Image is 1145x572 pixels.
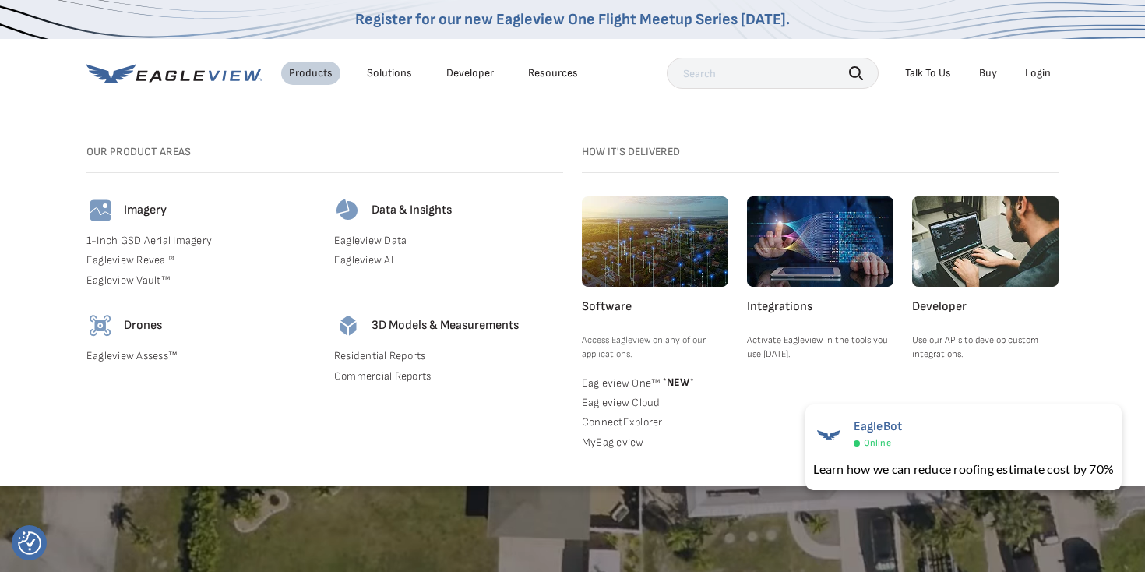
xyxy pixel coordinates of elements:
a: 1-Inch GSD Aerial Imagery [86,234,315,248]
div: Login [1025,66,1051,80]
h4: Drones [124,318,162,334]
img: EagleBot [813,419,844,450]
h4: Developer [912,299,1059,315]
div: Resources [528,66,578,80]
a: Integrations Activate Eagleview in the tools you use [DATE]. [747,196,893,362]
a: Register for our new Eagleview One Flight Meetup Series [DATE]. [355,10,790,29]
span: EagleBot [854,419,903,434]
h4: Data & Insights [372,203,452,218]
div: Products [289,66,333,80]
img: developer.webp [912,196,1059,287]
p: Activate Eagleview in the tools you use [DATE]. [747,334,893,362]
div: Solutions [367,66,412,80]
span: Online [864,437,891,449]
a: Commercial Reports [334,369,563,383]
a: Eagleview Vault™ [86,274,315,288]
a: Eagleview Reveal® [86,253,315,267]
a: MyEagleview [582,436,728,450]
h3: How it's Delivered [582,145,1059,159]
button: Consent Preferences [18,531,41,555]
p: Use our APIs to develop custom integrations. [912,334,1059,362]
p: Access Eagleview on any of our applications. [582,334,728,362]
a: Residential Reports [334,349,563,363]
img: Revisit consent button [18,531,41,555]
img: 3d-models-icon.svg [334,312,362,340]
input: Search [667,58,879,89]
img: software.webp [582,196,728,287]
h4: Software [582,299,728,315]
h3: Our Product Areas [86,145,563,159]
a: Eagleview Assess™ [86,349,315,363]
h4: 3D Models & Measurements [372,318,519,334]
a: Developer Use our APIs to develop custom integrations. [912,196,1059,362]
h4: Integrations [747,299,893,315]
a: ConnectExplorer [582,415,728,429]
a: Developer [446,66,494,80]
img: data-icon.svg [334,196,362,224]
h4: Imagery [124,203,167,218]
a: Eagleview AI [334,253,563,267]
span: NEW [660,376,693,389]
a: Buy [979,66,997,80]
div: Learn how we can reduce roofing estimate cost by 70% [813,460,1114,478]
a: Eagleview Cloud [582,396,728,410]
img: drones-icon.svg [86,312,114,340]
a: Eagleview One™ *NEW* [582,374,728,390]
img: integrations.webp [747,196,893,287]
a: Eagleview Data [334,234,563,248]
div: Talk To Us [905,66,951,80]
img: imagery-icon.svg [86,196,114,224]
